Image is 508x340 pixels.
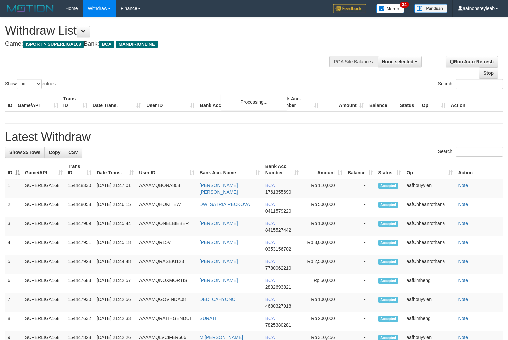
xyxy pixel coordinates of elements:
span: Copy 8415527442 to clipboard [265,227,291,233]
th: Amount [321,93,367,112]
td: 154448330 [65,179,94,198]
td: AAAAMQNOXMORTIS [136,274,197,293]
a: Note [458,297,468,302]
span: Copy 2832693821 to clipboard [265,284,291,290]
span: BCA [265,259,275,264]
span: Accepted [378,297,398,303]
td: 154447632 [65,312,94,331]
a: M [PERSON_NAME] [200,335,243,340]
th: Bank Acc. Name [197,93,276,112]
td: 4 [5,236,22,255]
td: Rp 500,000 [301,198,345,217]
a: Note [458,335,468,340]
td: AAAAMQRATIHGENDUT [136,312,197,331]
span: MANDIRIONLINE [116,41,158,48]
td: [DATE] 21:46:15 [94,198,136,217]
span: Copy 7825380281 to clipboard [265,322,291,328]
span: Copy 4680327918 to clipboard [265,303,291,309]
td: [DATE] 21:47:01 [94,179,136,198]
td: SUPERLIGA168 [22,198,65,217]
span: Copy 7780062210 to clipboard [265,265,291,271]
td: AAAAMQR15V [136,236,197,255]
div: PGA Site Balance / [329,56,377,67]
span: BCA [265,297,275,302]
span: BCA [265,183,275,188]
span: Accepted [378,221,398,227]
td: 154448058 [65,198,94,217]
span: Show 25 rows [9,150,40,155]
td: 154447683 [65,274,94,293]
td: Rp 3,000,000 [301,236,345,255]
td: SUPERLIGA168 [22,293,65,312]
th: Trans ID: activate to sort column ascending [65,160,94,179]
th: Action [448,93,503,112]
span: Copy 0411579220 to clipboard [265,208,291,214]
th: Status [397,93,419,112]
a: Note [458,259,468,264]
td: 154447928 [65,255,94,274]
td: - [345,217,376,236]
span: BCA [265,240,275,245]
td: aafkimheng [404,312,455,331]
td: aafhouyyien [404,179,455,198]
a: Show 25 rows [5,147,45,158]
td: SUPERLIGA168 [22,179,65,198]
span: None selected [382,59,414,64]
a: Run Auto-Refresh [446,56,498,67]
a: DEDI CAHYONO [200,297,236,302]
td: 7 [5,293,22,312]
a: SURATI [200,316,216,321]
a: Note [458,316,468,321]
td: Rp 2,500,000 [301,255,345,274]
td: [DATE] 21:45:44 [94,217,136,236]
td: 3 [5,217,22,236]
select: Showentries [17,79,42,89]
td: [DATE] 21:45:18 [94,236,136,255]
span: ISPORT > SUPERLIGA168 [23,41,84,48]
td: [DATE] 21:44:48 [94,255,136,274]
th: Action [455,160,503,179]
span: Copy [49,150,60,155]
th: User ID [144,93,197,112]
td: aafChheanrothana [404,255,455,274]
td: 154447951 [65,236,94,255]
span: Accepted [378,202,398,208]
td: SUPERLIGA168 [22,217,65,236]
th: ID [5,93,15,112]
th: Game/API [15,93,61,112]
th: Balance [367,93,397,112]
td: AAAAMQGOVINDA08 [136,293,197,312]
a: Note [458,221,468,226]
td: Rp 110,000 [301,179,345,198]
img: Feedback.jpg [333,4,366,13]
label: Show entries [5,79,56,89]
a: [PERSON_NAME] [PERSON_NAME] [200,183,238,195]
a: CSV [64,147,82,158]
td: [DATE] 21:42:56 [94,293,136,312]
h1: Latest Withdraw [5,130,503,144]
th: Balance: activate to sort column ascending [345,160,376,179]
th: Game/API: activate to sort column ascending [22,160,65,179]
a: [PERSON_NAME] [200,278,238,283]
th: Amount: activate to sort column ascending [301,160,345,179]
a: Copy [44,147,64,158]
td: [DATE] 21:42:57 [94,274,136,293]
td: aafhouyyien [404,293,455,312]
h4: Game: Bank: [5,41,332,47]
td: 154447969 [65,217,94,236]
th: Bank Acc. Name: activate to sort column ascending [197,160,263,179]
a: Note [458,240,468,245]
td: SUPERLIGA168 [22,255,65,274]
td: SUPERLIGA168 [22,274,65,293]
span: BCA [99,41,114,48]
td: - [345,198,376,217]
a: Stop [479,67,498,79]
td: - [345,312,376,331]
span: Accepted [378,259,398,265]
td: - [345,255,376,274]
span: 34 [400,2,409,8]
td: 6 [5,274,22,293]
th: Bank Acc. Number [276,93,321,112]
button: None selected [378,56,422,67]
td: - [345,179,376,198]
